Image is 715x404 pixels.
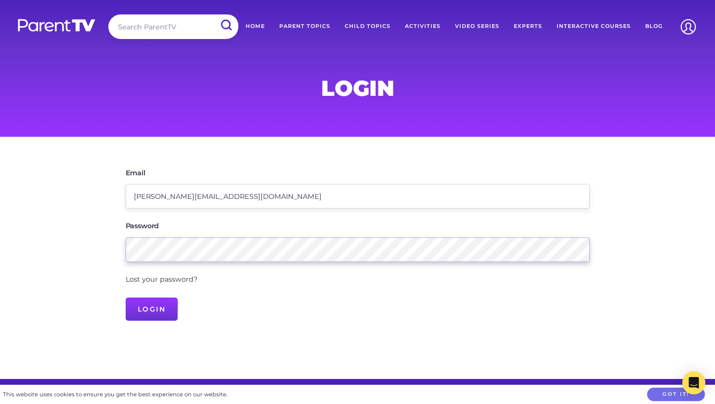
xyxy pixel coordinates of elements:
[638,14,670,39] a: Blog
[647,388,705,402] button: Got it!
[126,298,178,321] input: Login
[549,14,638,39] a: Interactive Courses
[238,14,272,39] a: Home
[272,14,338,39] a: Parent Topics
[126,78,590,98] h1: Login
[448,14,507,39] a: Video Series
[126,275,197,284] a: Lost your password?
[126,169,145,176] label: Email
[398,14,448,39] a: Activities
[507,14,549,39] a: Experts
[682,371,705,394] div: Open Intercom Messenger
[3,390,227,400] div: This website uses cookies to ensure you get the best experience on our website.
[126,222,159,229] label: Password
[17,18,96,32] img: parenttv-logo-white.4c85aaf.svg
[676,14,701,39] img: Account
[213,14,238,36] input: Submit
[108,14,238,39] input: Search ParentTV
[338,14,398,39] a: Child Topics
